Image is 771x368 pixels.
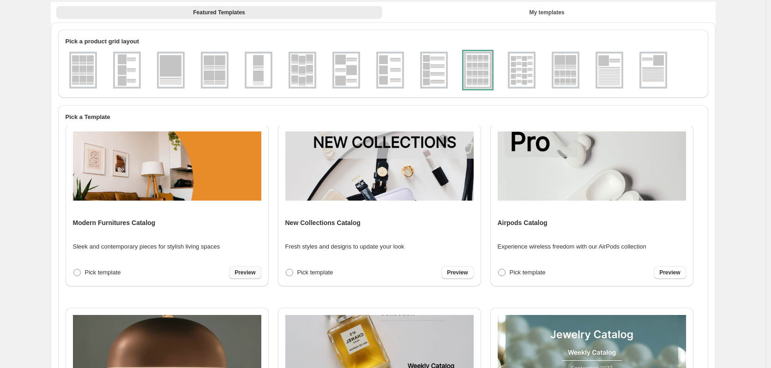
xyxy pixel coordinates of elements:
[159,53,183,87] img: g1x1v1
[285,242,404,251] p: Fresh styles and designs to update your look
[235,269,255,276] span: Preview
[447,269,468,276] span: Preview
[554,53,578,87] img: g2x1_4x2v1
[422,53,446,87] img: g1x4v1
[71,53,95,87] img: g3x3v1
[115,53,139,87] img: g1x3v1
[229,266,261,279] a: Preview
[659,269,680,276] span: Preview
[73,218,156,227] h4: Modern Furnitures Catalog
[529,9,564,16] span: My templates
[73,242,220,251] p: Sleek and contemporary pieces for stylish living spaces
[441,266,473,279] a: Preview
[510,269,546,276] span: Pick template
[203,53,227,87] img: g2x2v1
[297,269,333,276] span: Pick template
[641,53,665,87] img: g1x1v3
[597,53,621,87] img: g1x1v2
[510,53,534,87] img: g2x5v1
[85,269,121,276] span: Pick template
[193,9,245,16] span: Featured Templates
[498,242,646,251] p: Experience wireless freedom with our AirPods collection
[66,113,701,122] h2: Pick a Template
[285,218,361,227] h4: New Collections Catalog
[66,37,701,46] h2: Pick a product grid layout
[378,53,402,87] img: g1x3v3
[498,218,548,227] h4: Airpods Catalog
[654,266,686,279] a: Preview
[247,53,271,87] img: g1x2v1
[334,53,358,87] img: g1x3v2
[290,53,314,87] img: g3x3v2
